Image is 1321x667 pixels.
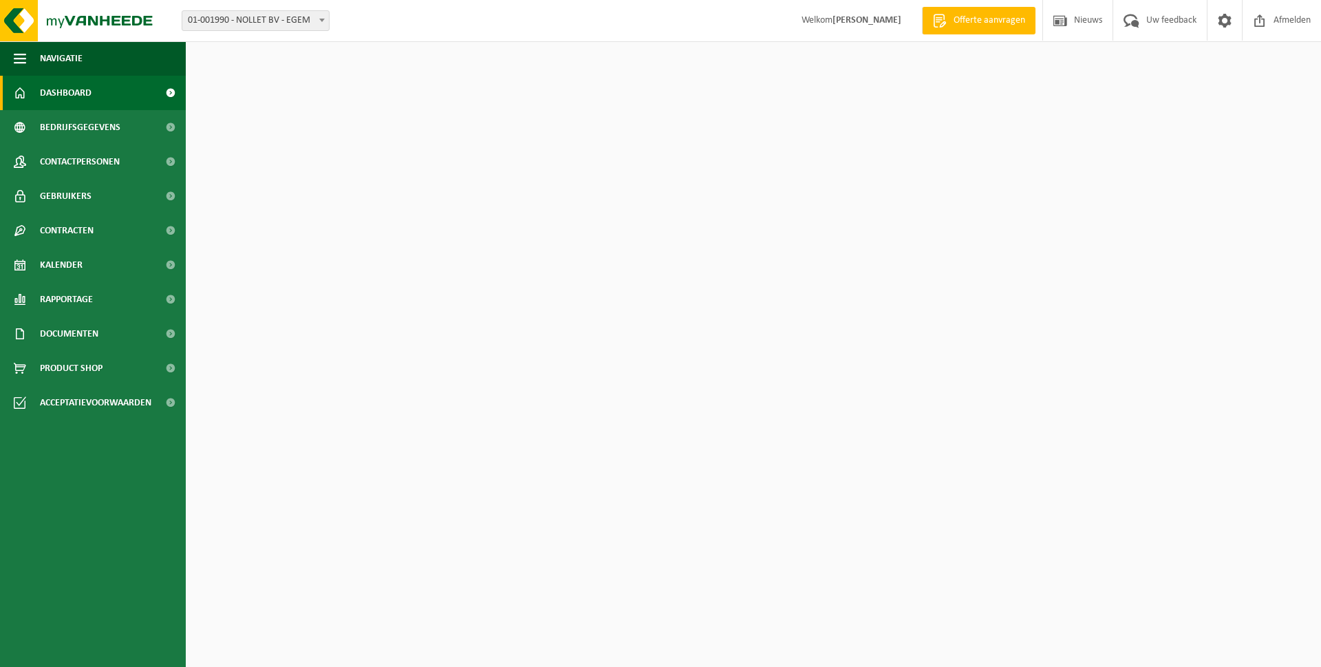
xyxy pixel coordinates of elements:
span: Documenten [40,317,98,351]
span: 01-001990 - NOLLET BV - EGEM [182,10,330,31]
span: Contracten [40,213,94,248]
span: Gebruikers [40,179,92,213]
span: Offerte aanvragen [950,14,1029,28]
span: Dashboard [40,76,92,110]
span: Contactpersonen [40,145,120,179]
span: Acceptatievoorwaarden [40,385,151,420]
strong: [PERSON_NAME] [833,15,901,25]
span: Kalender [40,248,83,282]
span: 01-001990 - NOLLET BV - EGEM [182,11,329,30]
span: Product Shop [40,351,103,385]
span: Navigatie [40,41,83,76]
span: Rapportage [40,282,93,317]
a: Offerte aanvragen [922,7,1035,34]
span: Bedrijfsgegevens [40,110,120,145]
